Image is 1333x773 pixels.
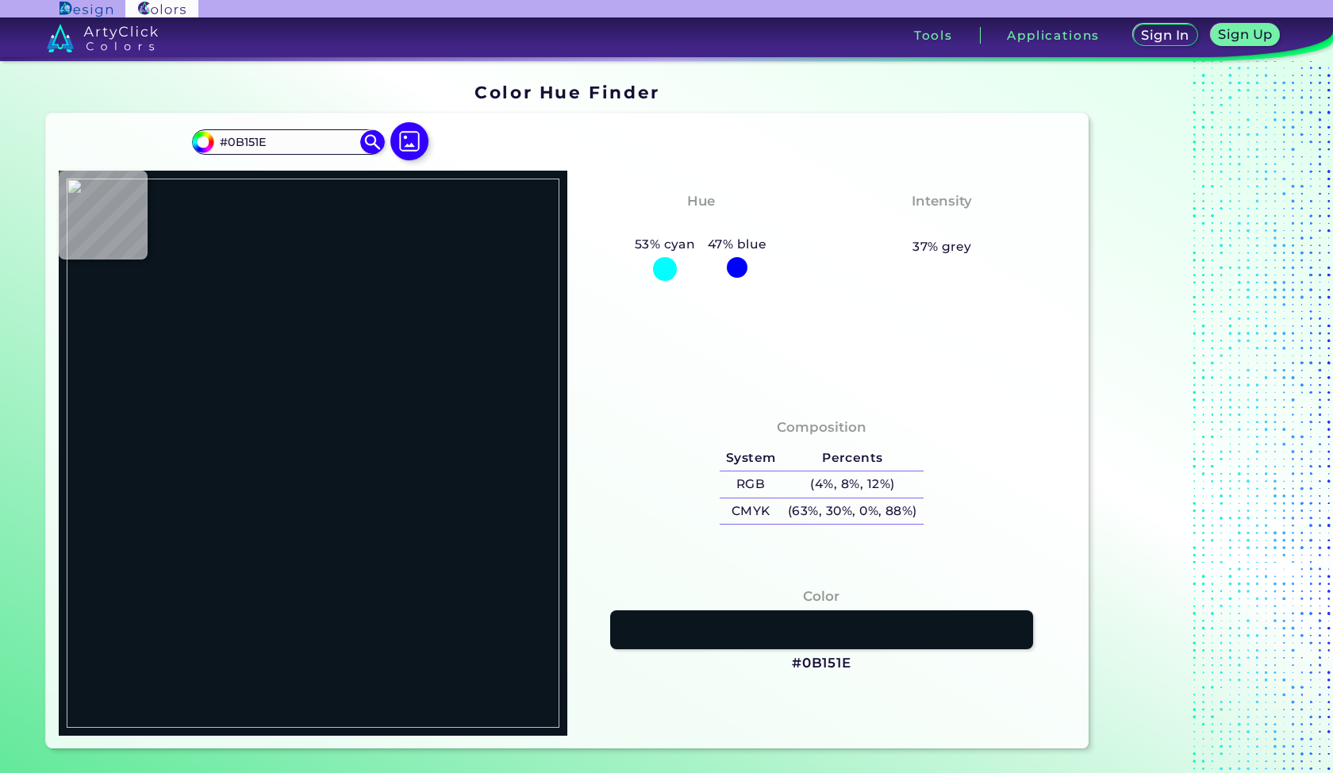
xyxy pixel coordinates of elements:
h5: RGB [720,471,782,498]
iframe: Advertisement [1095,76,1293,755]
h3: Tools [914,29,953,41]
h5: 47% blue [701,234,773,255]
h5: Sign In [1144,29,1187,41]
img: icon search [360,130,384,154]
img: logo_artyclick_colors_white.svg [47,24,159,52]
h4: Composition [777,416,866,439]
h4: Intensity [912,190,972,213]
h5: CMYK [720,498,782,525]
h4: Color [803,585,839,608]
h4: Hue [687,190,715,213]
h3: #0B151E [792,654,851,673]
h3: Cyan-Blue [655,215,745,234]
input: type color.. [214,131,362,152]
h5: 53% cyan [628,234,701,255]
h5: 37% grey [912,237,972,257]
a: Sign In [1136,25,1194,45]
h5: Percents [782,444,923,471]
a: Sign Up [1214,25,1277,45]
img: icon picture [390,122,428,160]
h3: Applications [1007,29,1100,41]
h5: System [720,444,782,471]
h5: Sign Up [1221,29,1270,40]
h1: Color Hue Finder [474,80,659,104]
img: d0737fd0-88f8-4e2d-a182-4f8f8a199520 [67,179,559,728]
img: ArtyClick Design logo [60,2,113,17]
h3: Medium [905,215,980,234]
h5: (63%, 30%, 0%, 88%) [782,498,923,525]
h5: (4%, 8%, 12%) [782,471,923,498]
